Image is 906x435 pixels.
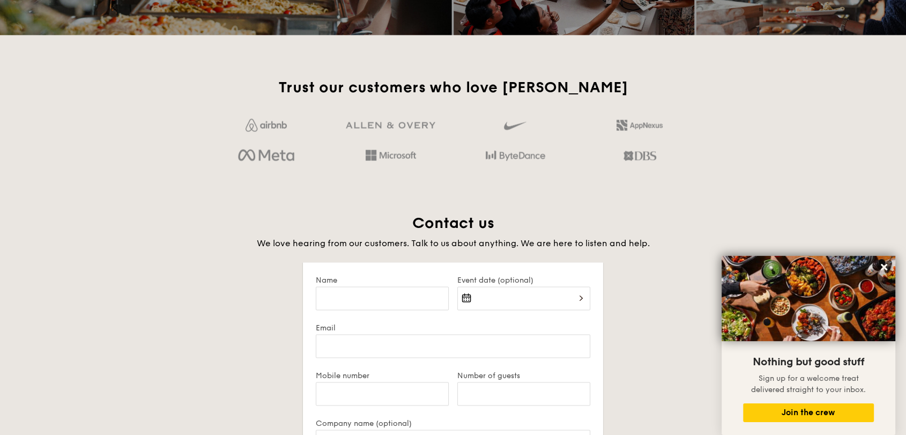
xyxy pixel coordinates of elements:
img: DSC07876-Edit02-Large.jpeg [722,256,895,341]
img: meta.d311700b.png [238,146,294,165]
span: Contact us [412,213,494,232]
span: We love hearing from our customers. Talk to us about anything. We are here to listen and help. [257,238,650,248]
button: Close [875,259,893,276]
label: Email [316,323,590,332]
img: gdlseuq06himwAAAABJRU5ErkJggg== [504,116,526,135]
label: Name [316,275,449,284]
span: Sign up for a welcome treat delivered straight to your inbox. [751,374,866,394]
img: 2L6uqdT+6BmeAFDfWP11wfMG223fXktMZIL+i+lTG25h0NjUBKOYhdW2Kn6T+C0Q7bASH2i+1JIsIulPLIv5Ss6l0e291fRVW... [617,120,663,130]
label: Mobile number [316,371,449,380]
label: Number of guests [457,371,590,380]
button: Join the crew [743,403,874,422]
label: Event date (optional) [457,275,590,284]
h2: Trust our customers who love [PERSON_NAME] [208,78,697,97]
img: bytedance.dc5c0c88.png [486,146,545,165]
label: Company name (optional) [316,418,590,427]
span: Nothing but good stuff [753,356,864,368]
img: Hd4TfVa7bNwuIo1gAAAAASUVORK5CYII= [366,150,416,160]
img: dbs.a5bdd427.png [623,146,656,165]
img: GRg3jHAAAAABJRU5ErkJggg== [346,122,435,129]
img: Jf4Dw0UUCKFd4aYAAAAASUVORK5CYII= [246,119,287,131]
